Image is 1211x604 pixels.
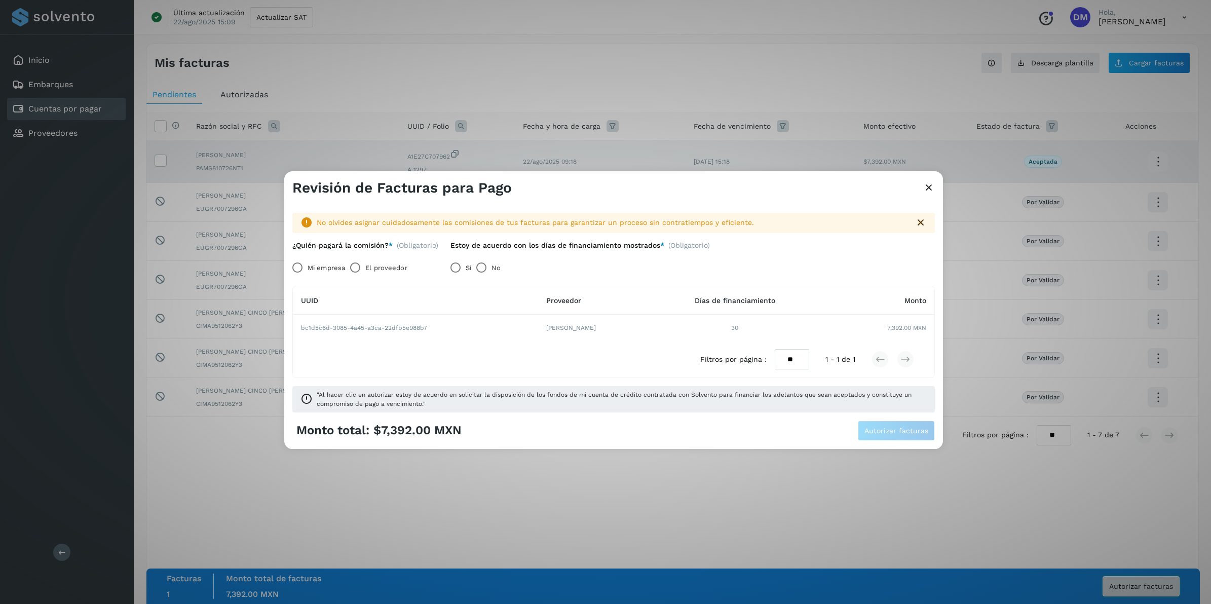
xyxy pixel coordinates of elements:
label: Mi empresa [308,257,345,278]
span: (Obligatorio) [668,241,710,254]
span: Autorizar facturas [864,427,928,434]
label: Sí [466,257,471,278]
label: ¿Quién pagará la comisión? [292,241,393,250]
span: 1 - 1 de 1 [825,354,855,365]
span: Proveedor [546,296,581,305]
span: Días de financiamiento [695,296,775,305]
span: Filtros por página : [700,354,767,365]
td: [PERSON_NAME] [538,315,652,341]
div: No olvides asignar cuidadosamente las comisiones de tus facturas para garantizar un proceso sin c... [317,217,906,228]
td: bc1d5c6d-3085-4a45-a3ca-22dfb5e988b7 [293,315,538,341]
span: Monto [904,296,926,305]
span: "Al hacer clic en autorizar estoy de acuerdo en solicitar la disposición de los fondos de mi cuen... [317,390,927,408]
span: UUID [301,296,318,305]
label: El proveedor [365,257,407,278]
td: 30 [652,315,818,341]
h3: Revisión de Facturas para Pago [292,179,512,197]
span: 7,392.00 MXN [887,323,926,332]
label: No [491,257,501,278]
button: Autorizar facturas [858,421,935,441]
span: $7,392.00 MXN [373,424,462,438]
span: Monto total: [296,424,369,438]
span: (Obligatorio) [397,241,438,250]
label: Estoy de acuerdo con los días de financiamiento mostrados [450,241,664,250]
